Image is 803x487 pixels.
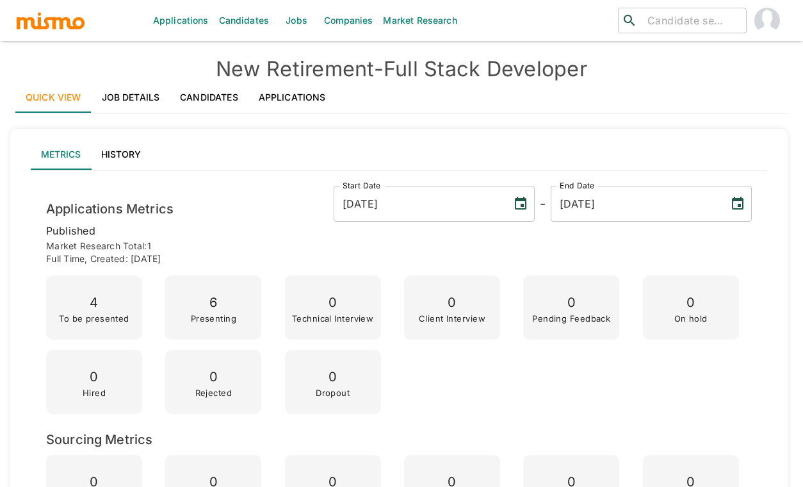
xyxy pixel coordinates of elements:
h6: - [540,194,546,214]
label: Start Date [343,180,381,191]
p: To be presented [59,314,129,323]
input: MM/DD/YYYY [334,186,503,222]
p: Client Interview [419,314,485,323]
p: Rejected [195,388,232,397]
h6: Applications Metrics [46,199,174,219]
img: logo [15,11,86,30]
p: published [46,222,752,240]
p: 0 [195,366,232,388]
p: Pending Feedback [532,314,610,323]
p: Presenting [191,314,236,323]
button: Metrics [31,139,91,170]
a: Job Details [92,82,170,113]
img: Carmen Vilachá [754,8,780,33]
p: 0 [83,366,106,388]
div: lab API tabs example [31,139,767,170]
button: History [91,139,151,170]
p: Technical Interview [292,314,373,323]
label: End Date [560,180,594,191]
p: 0 [674,292,708,314]
p: 0 [292,292,373,314]
a: Applications [248,82,336,113]
p: 0 [419,292,485,314]
input: Candidate search [642,12,741,29]
a: Quick View [15,82,92,113]
button: Choose date, selected date is Sep 25, 2025 [725,191,750,217]
input: MM/DD/YYYY [551,186,720,222]
h4: New Retirement - Full Stack Developer [15,56,788,82]
a: Candidates [170,82,248,113]
p: Market Research Total: 1 [46,240,752,252]
p: 6 [191,292,236,314]
p: 4 [59,292,129,314]
p: 0 [316,366,350,388]
p: 0 [532,292,610,314]
p: On hold [674,314,708,323]
p: Dropout [316,388,350,397]
h6: Sourcing Metrics [46,429,752,450]
button: Choose date, selected date is Sep 23, 2025 [508,191,533,217]
p: Hired [83,388,106,397]
p: Full time , Created: [DATE] [46,252,752,265]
